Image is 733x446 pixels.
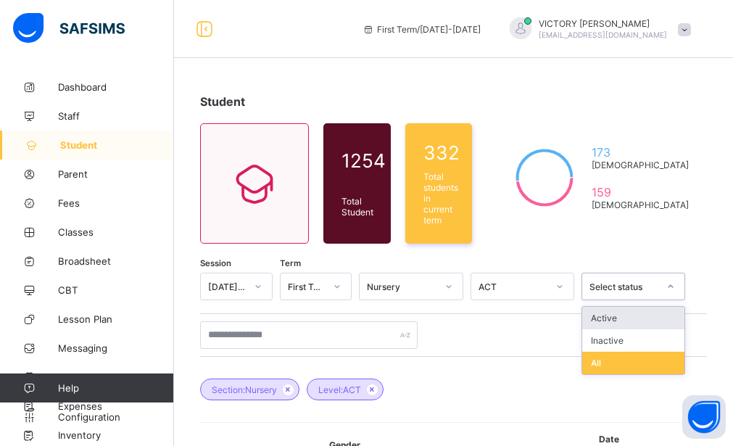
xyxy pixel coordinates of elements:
span: Session [200,258,231,268]
span: Configuration [58,411,173,423]
span: 173 [592,145,689,160]
div: Nursery [367,281,436,292]
span: Fees [58,197,174,209]
div: First Term [288,281,326,292]
span: Inventory [58,429,174,441]
span: [DEMOGRAPHIC_DATA] [592,160,689,170]
span: Classes [58,226,174,238]
span: Student [200,94,245,109]
span: Parent [58,168,174,180]
span: 332 [423,141,460,164]
span: Time Table [58,371,174,383]
span: Lesson Plan [58,313,174,325]
img: safsims [13,13,125,44]
div: Active [582,307,684,329]
div: All [582,352,684,374]
span: Dashboard [58,81,174,93]
div: Inactive [582,329,684,352]
span: [DEMOGRAPHIC_DATA] [592,199,689,210]
button: Open asap [682,395,726,439]
span: Staff [58,110,174,122]
div: Total Student [338,192,389,221]
span: session/term information [363,24,481,35]
span: [EMAIL_ADDRESS][DOMAIN_NAME] [539,30,667,39]
div: Select status [589,281,658,292]
div: [DATE]-[DATE] [208,281,246,292]
span: Term [280,258,301,268]
span: Section: Nursery [212,384,277,395]
div: VICTORYEMMANUEL [495,17,698,41]
span: CBT [58,284,174,296]
span: Level: ACT [318,384,361,395]
span: Total students in current term [423,171,460,226]
span: VICTORY [PERSON_NAME] [539,18,667,29]
span: 159 [592,185,689,199]
span: Help [58,382,173,394]
span: Broadsheet [58,255,174,267]
span: 1254 [341,149,386,172]
span: Messaging [58,342,174,354]
span: Student [60,139,174,151]
div: ACT [479,281,547,292]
